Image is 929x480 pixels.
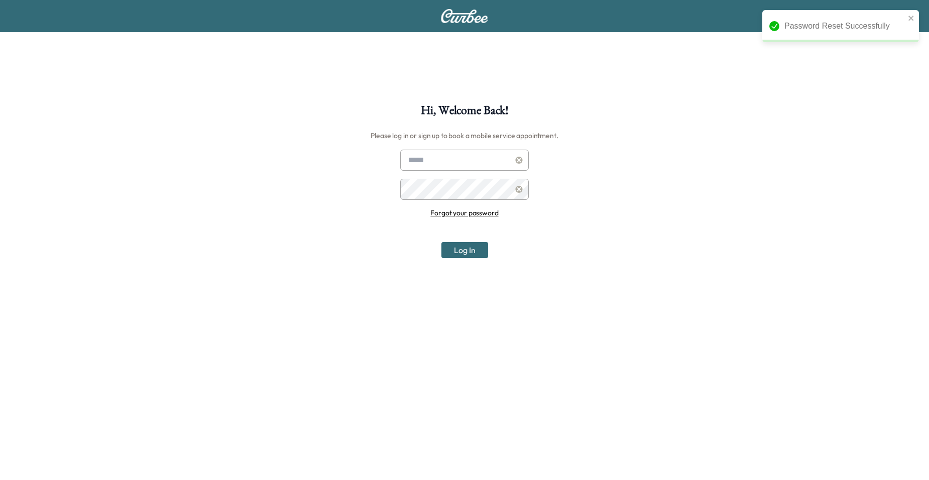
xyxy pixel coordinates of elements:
[421,104,508,122] h1: Hi, Welcome Back!
[440,9,489,23] img: Curbee Logo
[430,208,498,217] a: Forgot your password
[441,242,488,258] button: Log In
[908,14,915,22] button: close
[371,128,558,144] h6: Please log in or sign up to book a mobile service appointment.
[784,20,905,32] div: Password Reset Successfully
